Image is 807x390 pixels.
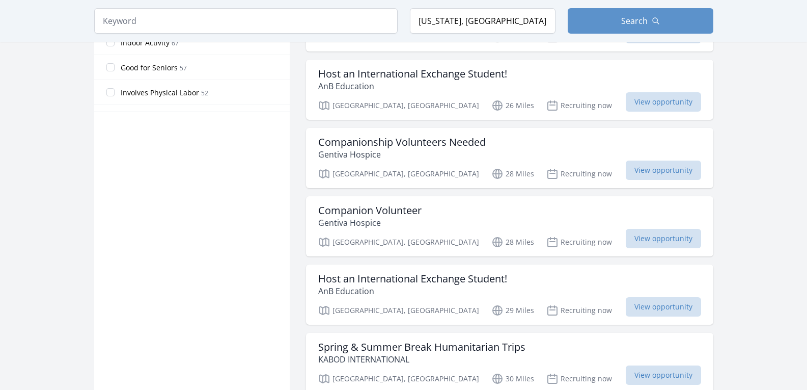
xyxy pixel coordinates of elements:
span: 57 [180,64,187,72]
p: Gentiva Hospice [318,217,422,229]
a: Companion Volunteer Gentiva Hospice [GEOGRAPHIC_DATA], [GEOGRAPHIC_DATA] 28 Miles Recruiting now ... [306,196,713,256]
span: View opportunity [626,366,701,385]
h3: Companionship Volunteers Needed [318,136,486,148]
p: [GEOGRAPHIC_DATA], [GEOGRAPHIC_DATA] [318,236,479,248]
p: 28 Miles [491,168,534,180]
span: View opportunity [626,161,701,180]
p: [GEOGRAPHIC_DATA], [GEOGRAPHIC_DATA] [318,99,479,112]
span: View opportunity [626,229,701,248]
button: Search [568,8,713,34]
span: 67 [172,39,179,47]
input: Good for Seniors 57 [106,63,115,71]
p: Recruiting now [546,168,612,180]
input: Indoor Activity 67 [106,38,115,46]
p: Recruiting now [546,99,612,112]
p: Gentiva Hospice [318,148,486,161]
h3: Companion Volunteer [318,204,422,217]
span: Good for Seniors [121,63,178,73]
p: 28 Miles [491,236,534,248]
p: 29 Miles [491,304,534,317]
p: Recruiting now [546,373,612,385]
span: Indoor Activity [121,38,170,48]
p: 26 Miles [491,99,534,112]
h3: Spring & Summer Break Humanitarian Trips [318,341,525,353]
p: [GEOGRAPHIC_DATA], [GEOGRAPHIC_DATA] [318,168,479,180]
span: Search [621,15,648,27]
h3: Host an International Exchange Student! [318,68,507,80]
span: Involves Physical Labor [121,88,199,98]
a: Companionship Volunteers Needed Gentiva Hospice [GEOGRAPHIC_DATA], [GEOGRAPHIC_DATA] 28 Miles Rec... [306,128,713,188]
p: AnB Education [318,80,507,92]
p: [GEOGRAPHIC_DATA], [GEOGRAPHIC_DATA] [318,373,479,385]
input: Keyword [94,8,398,34]
a: Host an International Exchange Student! AnB Education [GEOGRAPHIC_DATA], [GEOGRAPHIC_DATA] 26 Mil... [306,60,713,120]
p: 30 Miles [491,373,534,385]
p: Recruiting now [546,304,612,317]
span: View opportunity [626,297,701,317]
span: 52 [201,89,208,97]
input: Location [410,8,555,34]
a: Host an International Exchange Student! AnB Education [GEOGRAPHIC_DATA], [GEOGRAPHIC_DATA] 29 Mil... [306,265,713,325]
p: Recruiting now [546,236,612,248]
span: View opportunity [626,92,701,112]
input: Involves Physical Labor 52 [106,88,115,96]
p: KABOD INTERNATIONAL [318,353,525,366]
h3: Host an International Exchange Student! [318,273,507,285]
p: AnB Education [318,285,507,297]
p: [GEOGRAPHIC_DATA], [GEOGRAPHIC_DATA] [318,304,479,317]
